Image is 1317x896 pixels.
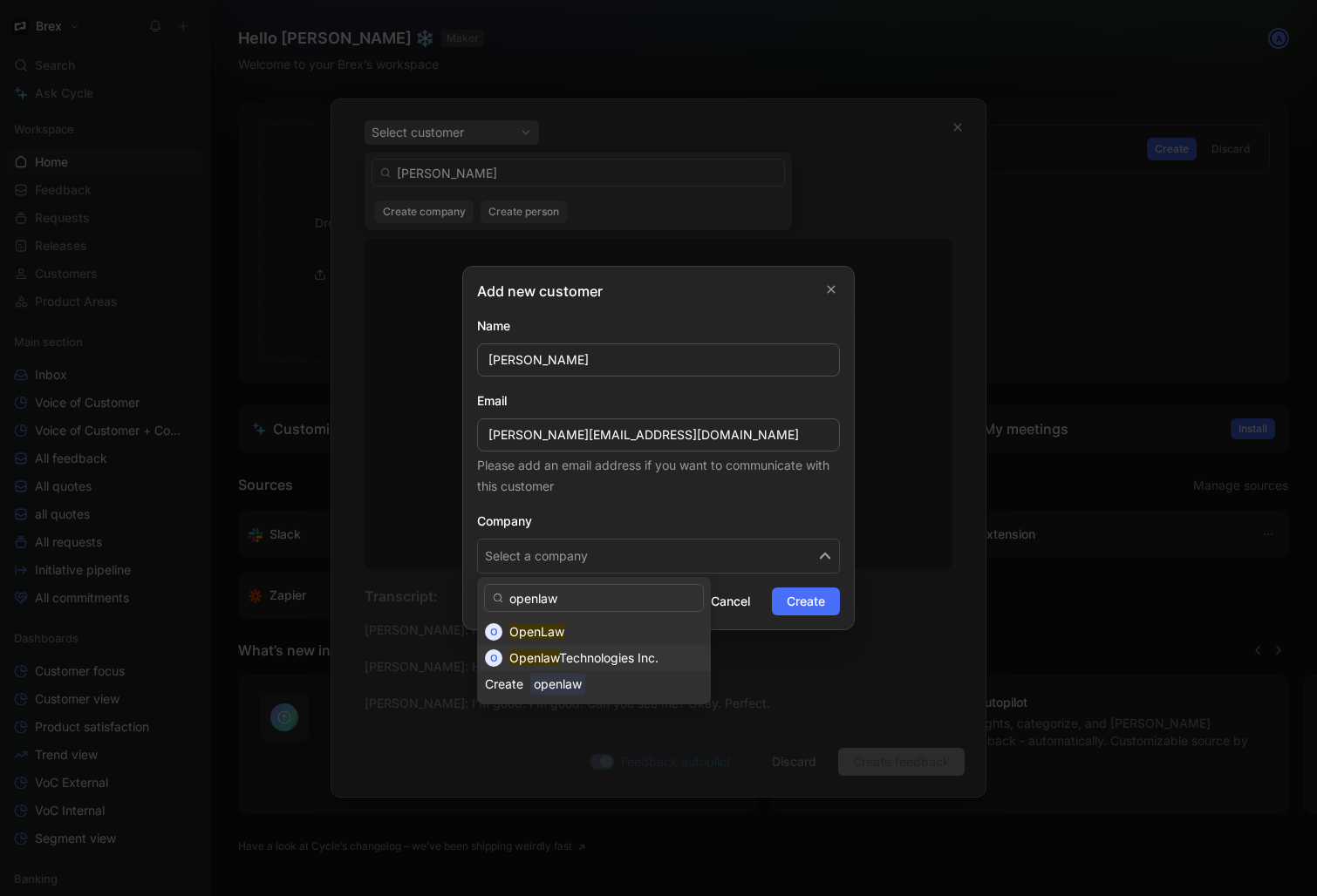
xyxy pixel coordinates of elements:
[509,650,559,665] mark: Openlaw
[485,623,502,641] div: O
[485,649,502,667] div: O
[485,674,523,695] div: Create
[559,650,658,665] span: Technologies Inc.
[484,584,704,612] input: Search...
[530,673,585,695] span: openlaw
[509,624,564,639] mark: OpenLaw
